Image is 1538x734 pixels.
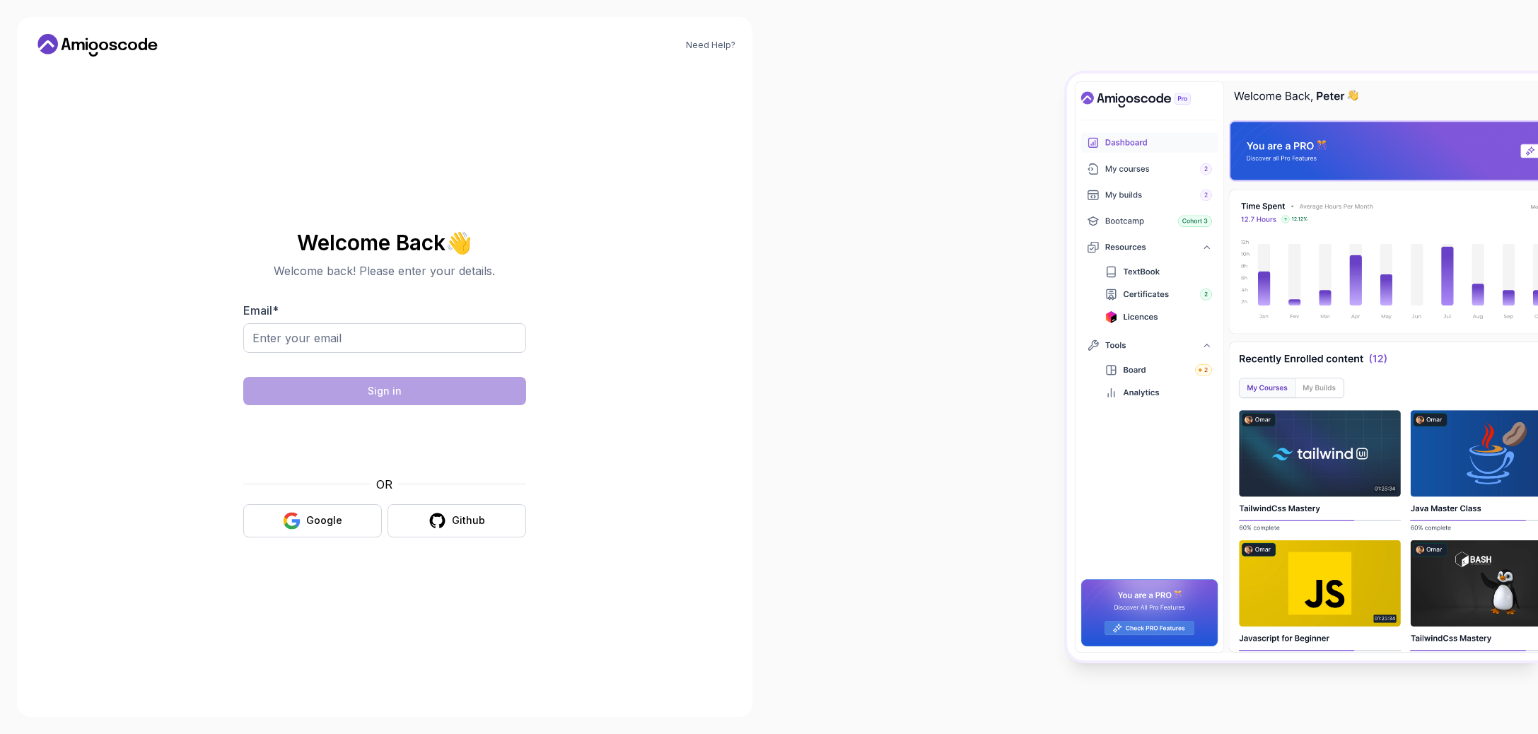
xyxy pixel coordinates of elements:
div: Github [452,513,485,528]
div: Google [306,513,342,528]
input: Enter your email [243,323,526,353]
iframe: Widget containing checkbox for hCaptcha security challenge [278,414,491,467]
a: Home link [34,34,161,57]
h2: Welcome Back [243,231,526,254]
img: Amigoscode Dashboard [1067,74,1538,660]
div: Sign in [368,384,402,398]
p: Welcome back! Please enter your details. [243,262,526,279]
p: OR [376,476,392,493]
button: Github [388,504,526,537]
label: Email * [243,303,279,318]
button: Google [243,504,382,537]
span: 👋 [445,231,472,254]
button: Sign in [243,377,526,405]
a: Need Help? [686,40,735,51]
